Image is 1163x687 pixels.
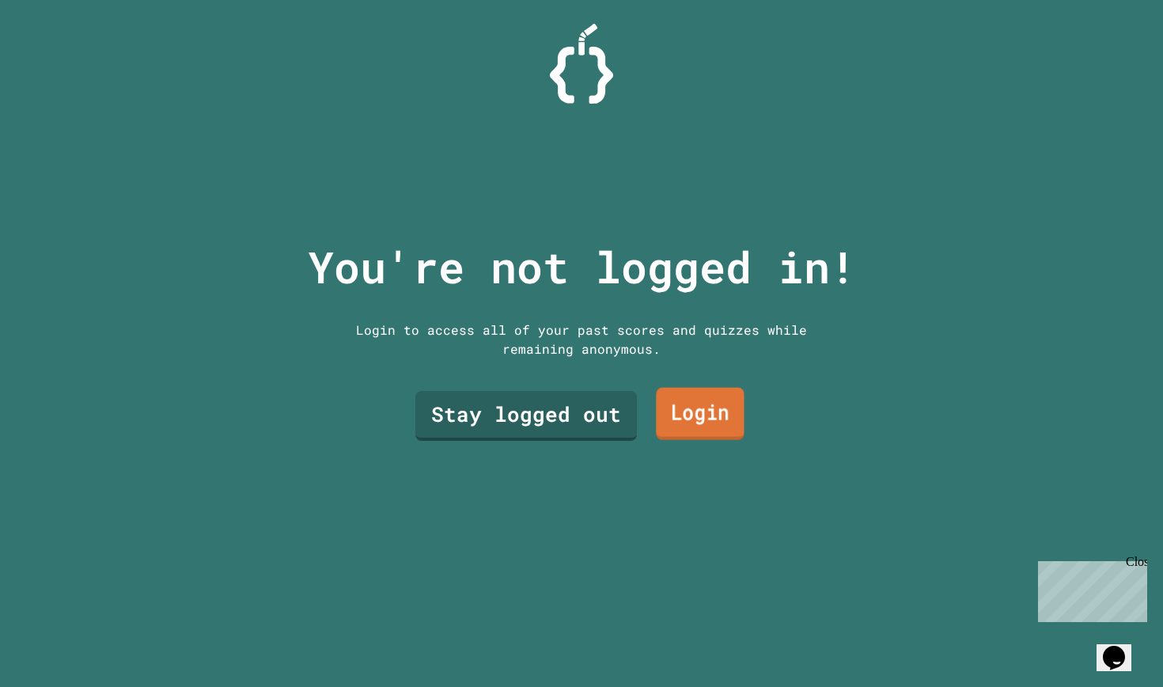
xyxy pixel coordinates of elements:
iframe: chat widget [1097,624,1147,671]
a: Login [656,387,744,439]
div: Login to access all of your past scores and quizzes while remaining anonymous. [344,321,819,359]
p: You're not logged in! [308,234,856,300]
iframe: chat widget [1032,555,1147,622]
div: Chat with us now!Close [6,6,109,101]
img: Logo.svg [550,24,613,104]
a: Stay logged out [415,391,637,441]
